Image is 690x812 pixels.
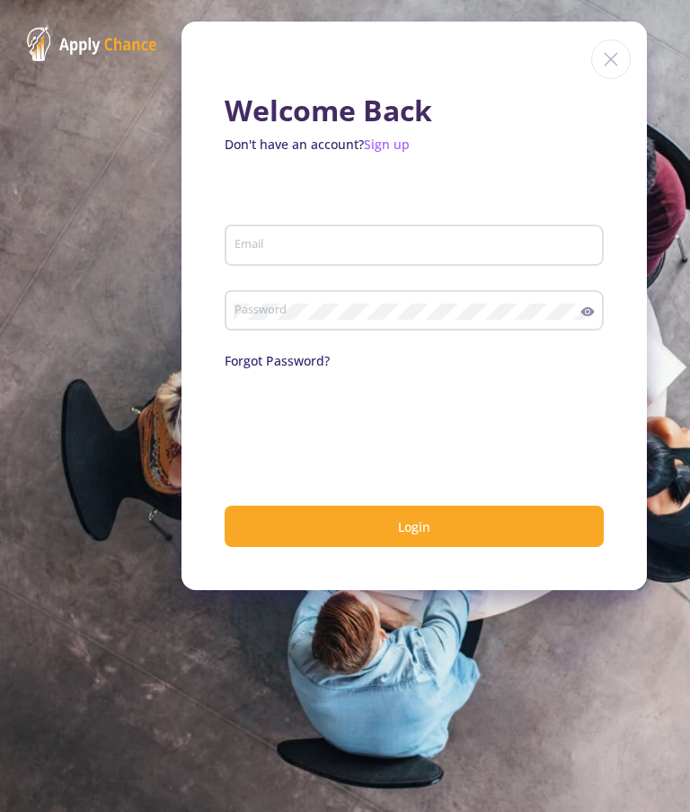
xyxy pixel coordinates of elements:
a: Sign up [364,136,410,153]
a: Forgot Password? [225,352,330,369]
span: Login [398,518,430,535]
iframe: reCAPTCHA [225,393,498,463]
p: Don't have an account? [225,135,604,154]
img: ApplyChance Logo [27,27,157,61]
h1: Welcome Back [225,93,604,128]
img: close icon [591,40,631,79]
button: Login [225,506,604,548]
